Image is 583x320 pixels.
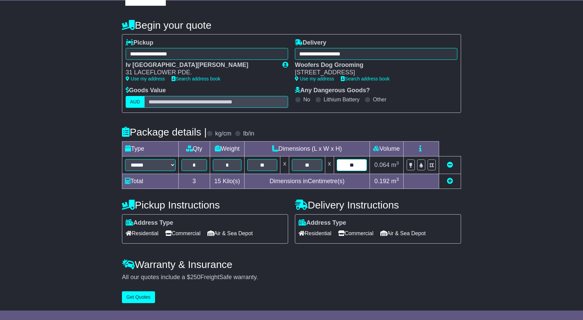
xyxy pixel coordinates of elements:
[215,130,231,138] label: kg/cm
[122,291,155,303] button: Get Quotes
[303,96,310,103] label: No
[338,228,373,239] span: Commercial
[172,76,220,81] a: Search address book
[280,156,289,174] td: x
[122,20,461,31] h4: Begin your quote
[325,156,334,174] td: x
[122,259,461,270] h4: Warranty & Insurance
[126,39,153,47] label: Pickup
[190,274,200,280] span: 250
[126,61,276,69] div: Iv [GEOGRAPHIC_DATA][PERSON_NAME]
[396,177,399,182] sup: 3
[380,228,426,239] span: Air & Sea Depot
[370,141,403,156] td: Volume
[295,199,461,211] h4: Delivery Instructions
[245,174,370,189] td: Dimensions in Centimetre(s)
[122,274,461,281] div: All our quotes include a $ FreightSafe warranty.
[210,174,245,189] td: Kilo(s)
[295,76,334,81] a: Use my address
[126,219,173,227] label: Address Type
[122,126,207,138] h4: Package details |
[299,219,346,227] label: Address Type
[341,76,389,81] a: Search address book
[373,96,386,103] label: Other
[447,178,453,184] a: Add new item
[214,178,221,184] span: 15
[210,141,245,156] td: Weight
[447,162,453,168] a: Remove this item
[122,174,179,189] td: Total
[122,199,288,211] h4: Pickup Instructions
[179,174,210,189] td: 3
[207,228,253,239] span: Air & Sea Depot
[126,76,165,81] a: Use my address
[295,87,370,94] label: Any Dangerous Goods?
[126,69,276,76] div: 31 LACEFLOWER PDE.
[122,141,179,156] td: Type
[391,162,399,168] span: m
[374,178,389,184] span: 0.192
[396,161,399,166] sup: 3
[126,228,158,239] span: Residential
[391,178,399,184] span: m
[374,162,389,168] span: 0.064
[245,141,370,156] td: Dimensions (L x W x H)
[299,228,331,239] span: Residential
[243,130,254,138] label: lb/in
[179,141,210,156] td: Qty
[126,96,145,108] label: AUD
[126,87,166,94] label: Goods Value
[295,69,451,76] div: [STREET_ADDRESS]
[165,228,200,239] span: Commercial
[295,39,326,47] label: Delivery
[324,96,360,103] label: Lithium Battery
[295,61,451,69] div: Woofers Dog Grooming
